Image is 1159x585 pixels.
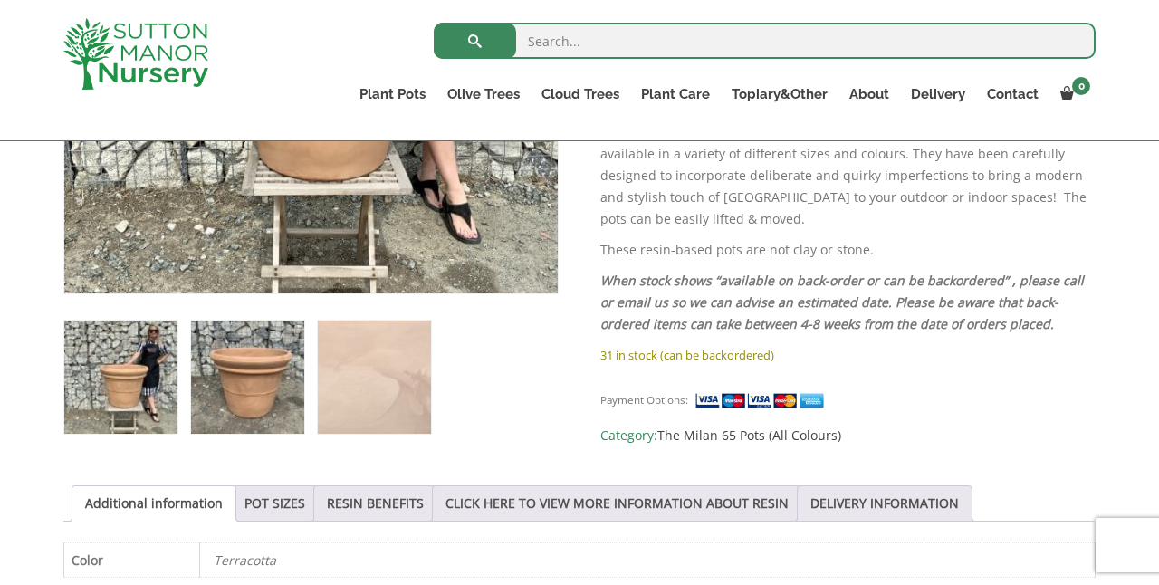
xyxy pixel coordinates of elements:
p: 31 in stock (can be backordered) [600,344,1096,366]
p: Terracotta [214,543,1081,577]
img: payment supported [694,391,830,410]
a: Contact [976,82,1049,107]
a: POT SIZES [244,486,305,521]
span: Category: [600,425,1096,446]
a: DELIVERY INFORMATION [810,486,959,521]
a: Delivery [900,82,976,107]
img: The Milan Pot 65 Colour Terracotta [64,321,177,434]
em: When stock shows “available on back-order or can be backordered” , please call or email us so we ... [600,272,1084,332]
a: Additional information [85,486,223,521]
a: CLICK HERE TO VIEW MORE INFORMATION ABOUT RESIN [445,486,789,521]
table: Product Details [63,542,1096,578]
a: Plant Pots [349,82,436,107]
a: Topiary&Other [721,82,838,107]
p: The Milan Pot range offers a unique and contemporary style. We have this pot available in a varie... [600,121,1096,230]
img: The Milan Pot 65 Colour Terracotta - Image 2 [191,321,304,434]
img: The Milan Pot 65 Colour Terracotta - Image 3 [318,321,431,434]
a: Plant Care [630,82,721,107]
input: Search... [434,23,1096,59]
a: 0 [1049,82,1096,107]
a: Cloud Trees [531,82,630,107]
a: The Milan 65 Pots (All Colours) [657,427,841,444]
p: These resin-based pots are not clay or stone. [600,239,1096,261]
th: Color [64,542,200,577]
a: Olive Trees [436,82,531,107]
small: Payment Options: [600,393,688,407]
a: About [838,82,900,107]
img: logo [63,18,208,90]
a: RESIN BENEFITS [327,486,424,521]
span: 0 [1072,77,1090,95]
